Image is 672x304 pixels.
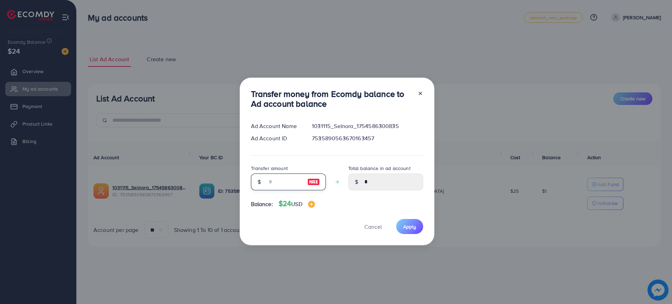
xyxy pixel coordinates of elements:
label: Transfer amount [251,165,288,172]
span: Balance: [251,200,273,208]
h4: $24 [279,199,315,208]
img: image [308,201,315,208]
button: Apply [396,219,423,234]
div: Ad Account Name [245,122,307,130]
img: image [307,178,320,186]
div: 7535890563670163457 [306,134,428,142]
span: Apply [403,223,416,230]
h3: Transfer money from Ecomdy balance to Ad account balance [251,89,412,109]
label: Total balance in ad account [348,165,411,172]
div: 1031115_Selnora_1754586300835 [306,122,428,130]
span: Cancel [364,223,382,231]
span: USD [291,200,302,208]
div: Ad Account ID [245,134,307,142]
button: Cancel [356,219,391,234]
